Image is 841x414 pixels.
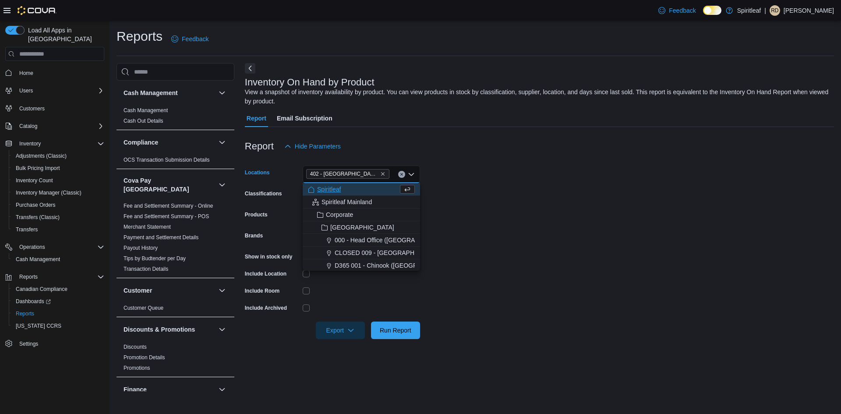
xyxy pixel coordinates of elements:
[124,385,215,394] button: Finance
[16,214,60,221] span: Transfers (Classic)
[217,384,227,395] button: Finance
[16,272,104,282] span: Reports
[245,304,287,311] label: Include Archived
[124,354,165,361] span: Promotion Details
[16,103,48,114] a: Customers
[16,152,67,159] span: Adjustments (Classic)
[217,137,227,148] button: Compliance
[9,320,108,332] button: [US_STATE] CCRS
[784,5,834,16] p: [PERSON_NAME]
[303,259,420,272] button: D365 001 - Chinook ([GEOGRAPHIC_DATA])
[9,223,108,236] button: Transfers
[124,138,158,147] h3: Compliance
[245,190,282,197] label: Classifications
[16,242,104,252] span: Operations
[124,245,158,251] a: Payout History
[124,325,215,334] button: Discounts & Promotions
[245,253,293,260] label: Show in stock only
[12,308,38,319] a: Reports
[124,213,209,219] a: Fee and Settlement Summary - POS
[737,5,761,16] p: Spiritleaf
[124,138,215,147] button: Compliance
[16,67,104,78] span: Home
[19,340,38,347] span: Settings
[335,261,459,270] span: D365 001 - Chinook ([GEOGRAPHIC_DATA])
[124,157,210,163] a: OCS Transaction Submission Details
[16,165,60,172] span: Bulk Pricing Import
[19,105,45,112] span: Customers
[12,296,54,307] a: Dashboards
[16,322,61,329] span: [US_STATE] CCRS
[182,35,208,43] span: Feedback
[335,236,452,244] span: 000 - Head Office ([GEOGRAPHIC_DATA])
[124,203,213,209] a: Fee and Settlement Summary - Online
[245,77,375,88] h3: Inventory On Hand by Product
[303,196,420,209] button: Spiritleaf Mainland
[303,247,420,259] button: CLOSED 009 - [GEOGRAPHIC_DATA].
[16,138,104,149] span: Inventory
[19,87,33,94] span: Users
[124,255,186,262] a: Tips by Budtender per Day
[16,189,81,196] span: Inventory Manager (Classic)
[380,171,385,177] button: Remove 402 - Polo Park (Winnipeg) from selection in this group
[317,185,341,194] span: Spiritleaf
[398,171,405,178] button: Clear input
[655,2,699,19] a: Feedback
[117,155,234,169] div: Compliance
[124,304,163,311] span: Customer Queue
[9,253,108,265] button: Cash Management
[380,326,411,335] span: Run Report
[18,6,57,15] img: Cova
[16,85,36,96] button: Users
[2,337,108,350] button: Settings
[12,212,63,223] a: Transfers (Classic)
[217,88,227,98] button: Cash Management
[245,270,286,277] label: Include Location
[12,163,104,173] span: Bulk Pricing Import
[25,26,104,43] span: Load All Apps in [GEOGRAPHIC_DATA]
[124,117,163,124] span: Cash Out Details
[5,63,104,373] nav: Complex example
[124,354,165,361] a: Promotion Details
[408,171,415,178] button: Close list of options
[303,183,420,196] button: Spiritleaf
[12,188,85,198] a: Inventory Manager (Classic)
[16,177,53,184] span: Inventory Count
[16,121,104,131] span: Catalog
[16,338,104,349] span: Settings
[322,198,372,206] span: Spiritleaf Mainland
[124,286,152,295] h3: Customer
[12,200,59,210] a: Purchase Orders
[771,5,778,16] span: RD
[306,169,389,179] span: 402 - Polo Park (Winnipeg)
[12,224,104,235] span: Transfers
[330,223,394,232] span: [GEOGRAPHIC_DATA]
[12,224,41,235] a: Transfers
[16,202,56,209] span: Purchase Orders
[247,110,266,127] span: Report
[124,88,215,97] button: Cash Management
[335,248,443,257] span: CLOSED 009 - [GEOGRAPHIC_DATA].
[124,344,147,350] a: Discounts
[764,5,766,16] p: |
[16,272,41,282] button: Reports
[9,187,108,199] button: Inventory Manager (Classic)
[245,287,279,294] label: Include Room
[117,342,234,377] div: Discounts & Promotions
[16,85,104,96] span: Users
[117,303,234,317] div: Customer
[9,308,108,320] button: Reports
[9,283,108,295] button: Canadian Compliance
[16,138,44,149] button: Inventory
[2,120,108,132] button: Catalog
[245,169,270,176] label: Locations
[9,199,108,211] button: Purchase Orders
[12,296,104,307] span: Dashboards
[217,180,227,190] button: Cova Pay [GEOGRAPHIC_DATA]
[12,175,57,186] a: Inventory Count
[303,234,420,247] button: 000 - Head Office ([GEOGRAPHIC_DATA])
[245,63,255,74] button: Next
[371,322,420,339] button: Run Report
[124,107,168,114] span: Cash Management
